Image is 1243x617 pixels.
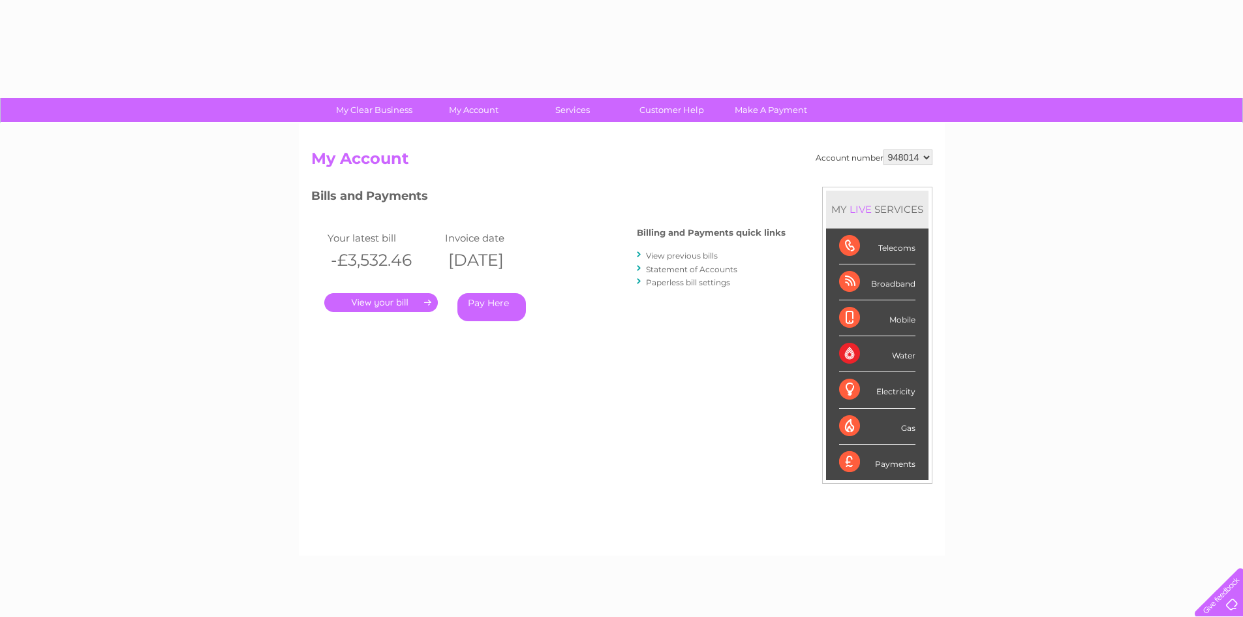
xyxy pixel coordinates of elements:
[847,203,874,215] div: LIVE
[839,264,915,300] div: Broadband
[826,191,928,228] div: MY SERVICES
[717,98,825,122] a: Make A Payment
[646,251,718,261] a: View previous bills
[637,228,786,238] h4: Billing and Payments quick links
[320,98,428,122] a: My Clear Business
[839,445,915,480] div: Payments
[839,336,915,372] div: Water
[324,247,442,274] th: -£3,532.46
[324,229,442,247] td: Your latest bill
[646,277,730,287] a: Paperless bill settings
[420,98,527,122] a: My Account
[324,293,438,312] a: .
[816,150,932,165] div: Account number
[839,409,915,445] div: Gas
[311,187,786,210] h3: Bills and Payments
[839,229,915,264] div: Telecoms
[442,229,559,247] td: Invoice date
[646,264,737,274] a: Statement of Accounts
[839,300,915,336] div: Mobile
[839,372,915,408] div: Electricity
[519,98,626,122] a: Services
[311,150,932,174] h2: My Account
[618,98,726,122] a: Customer Help
[457,293,526,321] a: Pay Here
[442,247,559,274] th: [DATE]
